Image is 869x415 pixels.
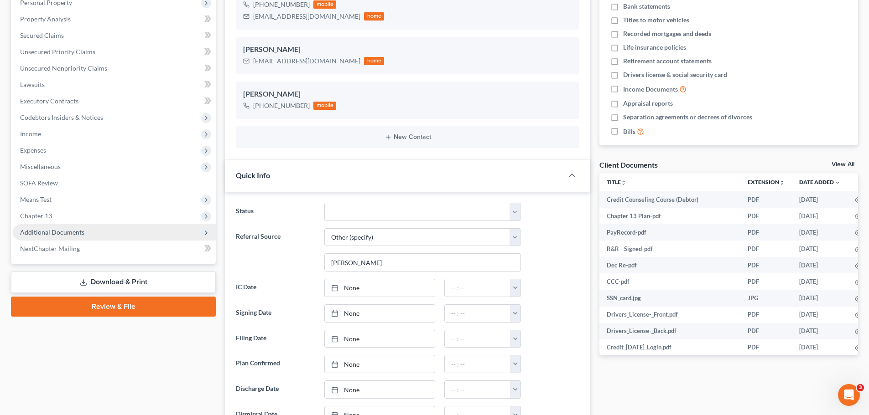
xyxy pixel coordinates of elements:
[599,290,740,306] td: SSN_card.jpg
[11,297,216,317] a: Review & File
[599,339,740,356] td: Credit_[DATE]_Login.pdf
[13,77,216,93] a: Lawsuits
[792,339,848,356] td: [DATE]
[792,241,848,257] td: [DATE]
[445,330,510,348] input: -- : --
[599,160,658,169] div: Client Documents
[325,305,435,322] a: None
[740,323,792,339] td: PDF
[20,64,107,72] span: Unsecured Nonpriority Claims
[599,307,740,323] td: Drivers_License-_Front.pdf
[740,191,792,208] td: PDF
[740,257,792,273] td: PDF
[792,273,848,290] td: [DATE]
[231,304,319,323] label: Signing Date
[253,56,360,66] div: [EMAIL_ADDRESS][DOMAIN_NAME]
[740,339,792,356] td: PDF
[13,60,216,77] a: Unsecured Nonpriority Claims
[231,228,319,272] label: Referral Source
[623,29,711,38] span: Recorded mortgages and deeds
[20,212,52,220] span: Chapter 13
[740,224,792,241] td: PDF
[599,241,740,257] td: R&R - Signed-pdf
[599,257,740,273] td: Dec Re-pdf
[792,257,848,273] td: [DATE]
[623,113,752,122] span: Separation agreements or decrees of divorces
[236,171,270,179] span: Quick Info
[623,43,686,52] span: Life insurance policies
[20,97,78,105] span: Executory Contracts
[740,273,792,290] td: PDF
[792,224,848,241] td: [DATE]
[623,85,678,94] span: Income Documents
[623,70,727,79] span: Drivers license & social security card
[445,305,510,322] input: -- : --
[740,290,792,306] td: JPG
[20,130,41,138] span: Income
[11,272,216,293] a: Download & Print
[231,330,319,348] label: Filing Date
[13,44,216,60] a: Unsecured Priority Claims
[325,381,435,398] a: None
[857,384,864,391] span: 3
[364,12,384,20] div: home
[20,228,84,236] span: Additional Documents
[623,2,670,11] span: Bank statements
[445,355,510,373] input: -- : --
[792,191,848,208] td: [DATE]
[599,323,740,339] td: Drivers_License-_Back.pdf
[20,113,103,121] span: Codebtors Insiders & Notices
[835,180,840,185] i: expand_more
[20,163,61,170] span: Miscellaneous
[20,245,80,252] span: NextChapter Mailing
[623,99,673,108] span: Appraisal reports
[20,179,58,187] span: SOFA Review
[231,380,319,399] label: Discharge Date
[20,81,45,88] span: Lawsuits
[20,31,64,39] span: Secured Claims
[599,273,740,290] td: CCC-pdf
[623,15,689,25] span: Titles to motor vehicles
[599,191,740,208] td: Credit Counseling Course (Debtor)
[623,56,712,66] span: Retirement account statements
[740,241,792,257] td: PDF
[607,179,626,185] a: Titleunfold_more
[792,307,848,323] td: [DATE]
[740,208,792,224] td: PDF
[20,146,46,154] span: Expenses
[243,44,572,55] div: [PERSON_NAME]
[325,254,520,271] input: Other Referral Source
[13,241,216,257] a: NextChapter Mailing
[748,179,785,185] a: Extensionunfold_more
[364,57,384,65] div: home
[243,133,572,141] button: New Contact
[20,48,95,56] span: Unsecured Priority Claims
[325,279,435,297] a: None
[13,27,216,44] a: Secured Claims
[20,15,71,23] span: Property Analysis
[445,279,510,297] input: -- : --
[799,179,840,185] a: Date Added expand_more
[313,0,336,9] div: mobile
[243,89,572,100] div: [PERSON_NAME]
[13,93,216,109] a: Executory Contracts
[740,307,792,323] td: PDF
[253,12,360,21] div: [EMAIL_ADDRESS][DOMAIN_NAME]
[792,208,848,224] td: [DATE]
[253,101,310,110] div: [PHONE_NUMBER]
[20,195,52,203] span: Means Test
[832,161,854,168] a: View All
[231,279,319,297] label: IC Date
[13,11,216,27] a: Property Analysis
[313,102,336,110] div: mobile
[325,330,435,348] a: None
[325,355,435,373] a: None
[623,127,635,136] span: Bills
[445,381,510,398] input: -- : --
[231,203,319,221] label: Status
[792,290,848,306] td: [DATE]
[779,180,785,185] i: unfold_more
[621,180,626,185] i: unfold_more
[838,384,860,406] iframe: Intercom live chat
[231,355,319,373] label: Plan Confirmed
